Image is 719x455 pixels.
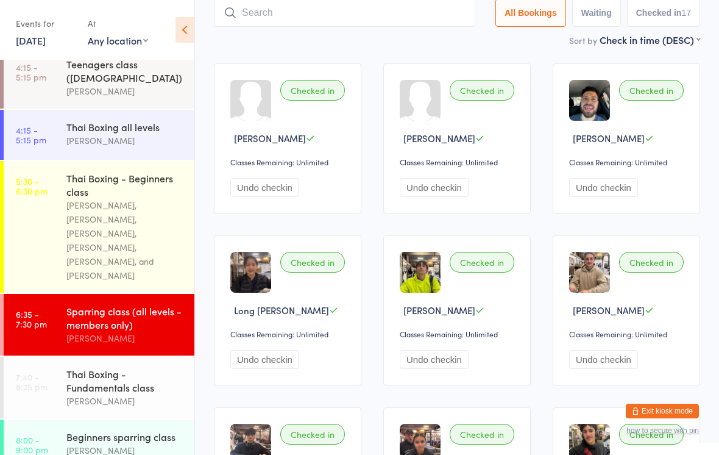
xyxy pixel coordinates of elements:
div: Checked in [280,80,345,101]
a: 7:40 -8:25 pmThai Boxing - Fundamentals class[PERSON_NAME] [4,357,194,418]
time: 4:15 - 5:15 pm [16,62,46,82]
button: Undo checkin [230,178,299,197]
button: Undo checkin [569,350,638,369]
div: Checked in [450,424,514,445]
img: image1720516762.png [569,252,610,293]
button: how to secure with pin [626,426,699,435]
span: [PERSON_NAME] [403,132,475,145]
a: [DATE] [16,34,46,47]
span: [PERSON_NAME] [234,132,306,145]
label: Sort by [569,34,597,46]
div: Checked in [450,80,514,101]
time: 5:30 - 6:30 pm [16,176,48,196]
img: image1726183698.png [569,80,610,121]
div: Classes Remaining: Unlimited [569,329,687,339]
div: Checked in [619,80,684,101]
a: 4:15 -5:15 pmThai Boxing all levels[PERSON_NAME] [4,110,194,160]
div: [PERSON_NAME] [66,134,184,148]
div: Classes Remaining: Unlimited [400,157,518,167]
div: Beginners sparring class [66,430,184,443]
div: [PERSON_NAME] [66,331,184,345]
div: Classes Remaining: Unlimited [400,329,518,339]
a: 5:30 -6:30 pmThai Boxing - Beginners class[PERSON_NAME], [PERSON_NAME], [PERSON_NAME], [PERSON_NA... [4,161,194,293]
span: Long [PERSON_NAME] [234,304,329,317]
button: Undo checkin [230,350,299,369]
time: 4:15 - 5:15 pm [16,125,46,145]
div: Events for [16,13,76,34]
time: 7:40 - 8:25 pm [16,372,48,392]
time: 8:00 - 9:00 pm [16,435,48,454]
div: [PERSON_NAME] [66,394,184,408]
div: [PERSON_NAME] [66,84,184,98]
div: Thai Boxing all levels [66,120,184,134]
img: image1719484191.png [230,252,271,293]
time: 6:35 - 7:30 pm [16,309,47,329]
a: 6:35 -7:30 pmSparring class (all levels - members only)[PERSON_NAME] [4,294,194,356]
span: [PERSON_NAME] [573,304,645,317]
div: At [88,13,148,34]
div: Checked in [619,252,684,273]
div: Classes Remaining: Unlimited [230,329,349,339]
div: [PERSON_NAME], [PERSON_NAME], [PERSON_NAME], [PERSON_NAME], [PERSON_NAME], and [PERSON_NAME] [66,198,184,282]
div: Checked in [619,424,684,445]
div: Checked in [280,252,345,273]
span: [PERSON_NAME] [573,132,645,145]
div: Thai Boxing - Fundamentals class [66,367,184,394]
div: Classes Remaining: Unlimited [230,157,349,167]
button: Undo checkin [400,350,469,369]
a: 4:15 -5:15 pmTeenagers class ([DEMOGRAPHIC_DATA])[PERSON_NAME] [4,47,194,109]
div: Check in time (DESC) [600,33,700,46]
div: Classes Remaining: Unlimited [569,157,687,167]
span: [PERSON_NAME] [403,304,475,317]
button: Undo checkin [400,178,469,197]
img: image1747380168.png [400,252,441,293]
div: Checked in [450,252,514,273]
div: Sparring class (all levels - members only) [66,304,184,331]
div: 17 [681,8,691,18]
div: Checked in [280,424,345,445]
button: Exit kiosk mode [626,404,699,418]
div: Thai Boxing - Beginners class [66,171,184,198]
div: Any location [88,34,148,47]
div: Teenagers class ([DEMOGRAPHIC_DATA]) [66,57,184,84]
button: Undo checkin [569,178,638,197]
